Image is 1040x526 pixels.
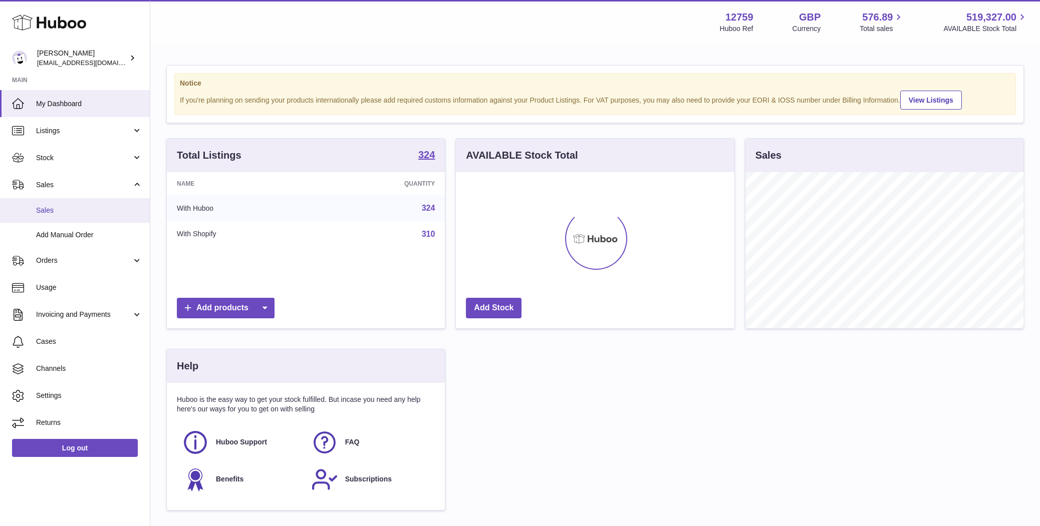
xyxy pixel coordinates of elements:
[862,11,893,24] span: 576.89
[418,150,435,162] a: 324
[36,230,142,240] span: Add Manual Order
[36,283,142,292] span: Usage
[12,439,138,457] a: Log out
[311,429,430,456] a: FAQ
[167,172,317,195] th: Name
[36,99,142,109] span: My Dashboard
[36,364,142,373] span: Channels
[177,298,275,318] a: Add products
[216,474,243,484] span: Benefits
[422,230,435,238] a: 310
[37,49,127,68] div: [PERSON_NAME]
[799,11,821,24] strong: GBP
[466,298,522,318] a: Add Stock
[167,195,317,221] td: With Huboo
[180,79,1010,88] strong: Notice
[177,149,241,162] h3: Total Listings
[36,126,132,136] span: Listings
[180,89,1010,110] div: If you're planning on sending your products internationally please add required customs informati...
[418,150,435,160] strong: 324
[182,466,301,493] a: Benefits
[177,395,435,414] p: Huboo is the easy way to get your stock fulfilled. But incase you need any help here's our ways f...
[317,172,445,195] th: Quantity
[36,256,132,265] span: Orders
[36,206,142,215] span: Sales
[167,221,317,247] td: With Shopify
[793,24,821,34] div: Currency
[345,437,360,447] span: FAQ
[725,11,753,24] strong: 12759
[720,24,753,34] div: Huboo Ref
[422,204,435,212] a: 324
[966,11,1016,24] span: 519,327.00
[466,149,578,162] h3: AVAILABLE Stock Total
[216,437,267,447] span: Huboo Support
[860,11,904,34] a: 576.89 Total sales
[36,391,142,400] span: Settings
[36,418,142,427] span: Returns
[36,153,132,163] span: Stock
[943,24,1028,34] span: AVAILABLE Stock Total
[36,180,132,190] span: Sales
[860,24,904,34] span: Total sales
[36,337,142,346] span: Cases
[36,310,132,319] span: Invoicing and Payments
[12,51,27,66] img: sofiapanwar@unndr.com
[345,474,392,484] span: Subscriptions
[900,91,962,110] a: View Listings
[943,11,1028,34] a: 519,327.00 AVAILABLE Stock Total
[755,149,782,162] h3: Sales
[177,359,198,373] h3: Help
[37,59,147,67] span: [EMAIL_ADDRESS][DOMAIN_NAME]
[311,466,430,493] a: Subscriptions
[182,429,301,456] a: Huboo Support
